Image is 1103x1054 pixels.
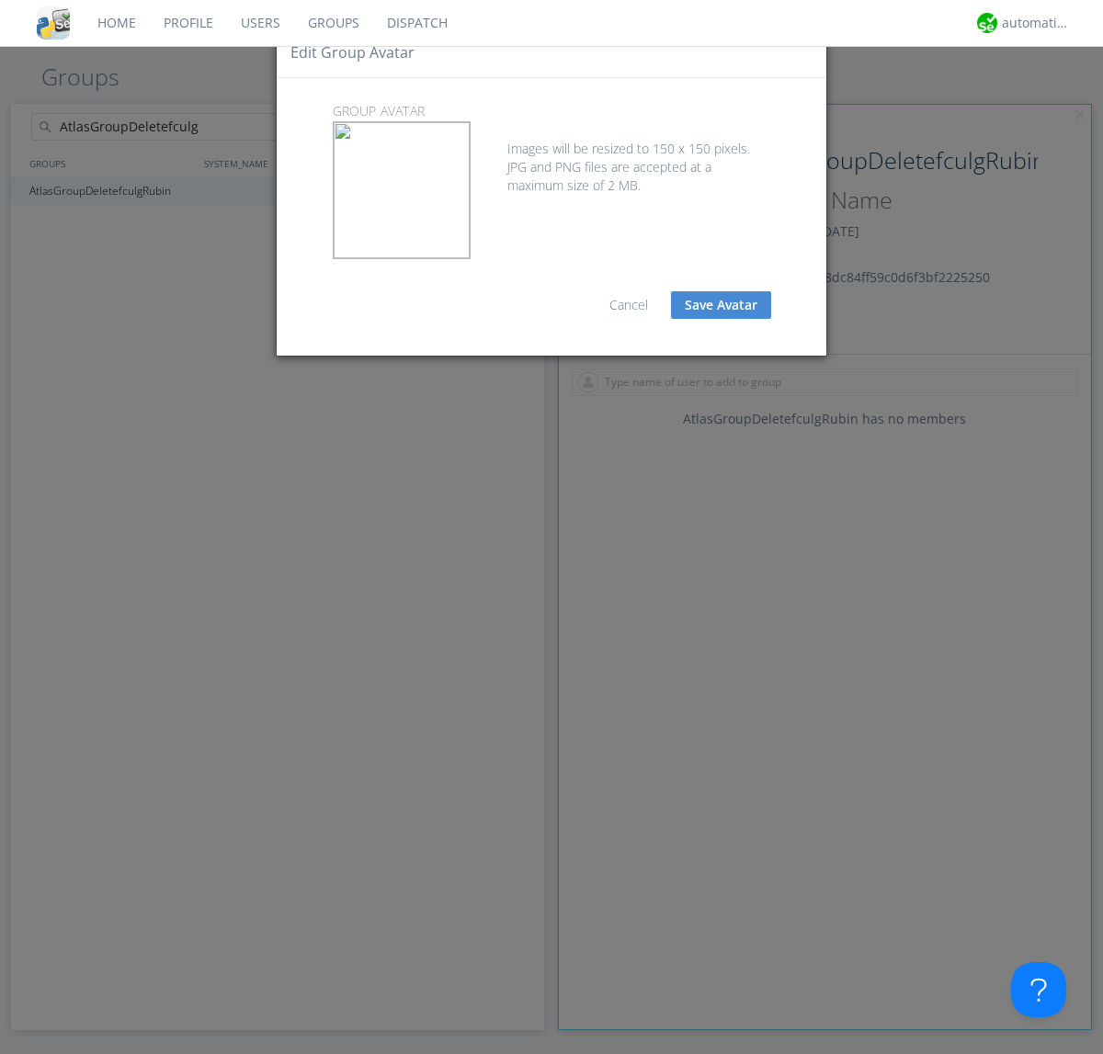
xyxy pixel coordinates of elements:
img: d2d01cd9b4174d08988066c6d424eccd [977,13,997,33]
a: Cancel [609,296,648,313]
h4: Edit group Avatar [290,42,415,63]
img: cddb5a64eb264b2086981ab96f4c1ba7 [37,6,70,40]
img: ec23cf88-6f23-45c6-9aad-b3f0015e7dd9 [334,122,470,258]
div: Images will be resized to 150 x 150 pixels. JPG and PNG files are accepted at a maximum size of 2... [333,121,771,195]
div: automation+atlas [1002,14,1071,32]
p: group Avatar [319,101,785,121]
button: Save Avatar [671,291,771,319]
